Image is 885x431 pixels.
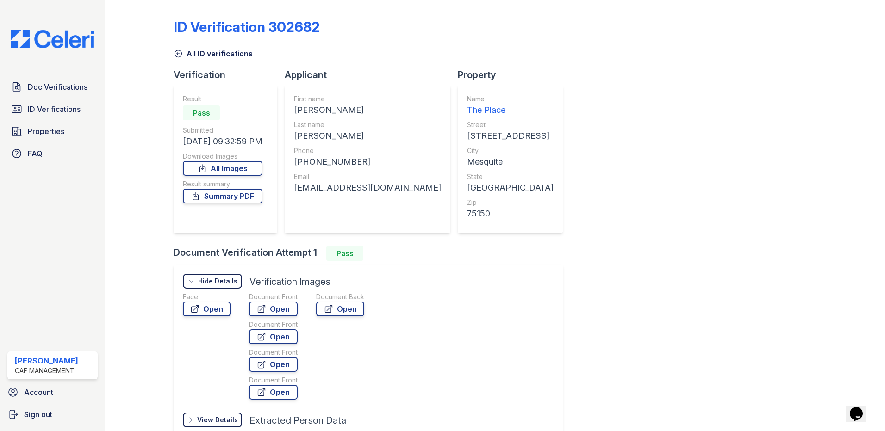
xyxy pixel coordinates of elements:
[7,122,98,141] a: Properties
[7,144,98,163] a: FAQ
[183,189,262,203] a: Summary PDF
[467,155,554,168] div: Mesquite
[467,198,554,207] div: Zip
[183,152,262,161] div: Download Images
[467,94,554,104] div: Name
[249,385,298,400] a: Open
[15,366,78,376] div: CAF Management
[467,181,554,194] div: [GEOGRAPHIC_DATA]
[846,394,876,422] iframe: chat widget
[174,48,253,59] a: All ID verifications
[249,348,298,357] div: Document Front
[316,302,364,316] a: Open
[467,146,554,155] div: City
[294,146,441,155] div: Phone
[4,30,101,48] img: CE_Logo_Blue-a8612792a0a2168367f1c8372b55b34899dd931a85d93a1a3d3e32e68fde9ad4.png
[24,387,53,398] span: Account
[197,415,238,425] div: View Details
[15,355,78,366] div: [PERSON_NAME]
[183,135,262,148] div: [DATE] 09:32:59 PM
[183,292,231,302] div: Face
[294,181,441,194] div: [EMAIL_ADDRESS][DOMAIN_NAME]
[174,246,570,261] div: Document Verification Attempt 1
[249,414,346,427] div: Extracted Person Data
[183,126,262,135] div: Submitted
[249,275,330,288] div: Verification Images
[249,302,298,316] a: Open
[198,277,237,286] div: Hide Details
[467,207,554,220] div: 75150
[249,357,298,372] a: Open
[24,409,52,420] span: Sign out
[183,105,220,120] div: Pass
[458,68,570,81] div: Property
[285,68,458,81] div: Applicant
[4,405,101,424] a: Sign out
[183,302,231,316] a: Open
[28,126,64,137] span: Properties
[294,155,441,168] div: [PHONE_NUMBER]
[183,179,262,189] div: Result summary
[7,78,98,96] a: Doc Verifications
[294,129,441,142] div: [PERSON_NAME]
[467,104,554,117] div: The Place
[249,292,298,302] div: Document Front
[7,100,98,118] a: ID Verifications
[467,94,554,117] a: Name The Place
[249,329,298,344] a: Open
[28,81,87,92] span: Doc Verifications
[174,68,285,81] div: Verification
[28,148,43,159] span: FAQ
[467,120,554,129] div: Street
[249,320,298,329] div: Document Front
[28,104,81,115] span: ID Verifications
[249,376,298,385] div: Document Front
[183,161,262,176] a: All Images
[467,172,554,181] div: State
[294,172,441,181] div: Email
[294,94,441,104] div: First name
[326,246,363,261] div: Pass
[4,383,101,401] a: Account
[174,18,320,35] div: ID Verification 302682
[294,104,441,117] div: [PERSON_NAME]
[316,292,364,302] div: Document Back
[183,94,262,104] div: Result
[467,129,554,142] div: [STREET_ADDRESS]
[294,120,441,129] div: Last name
